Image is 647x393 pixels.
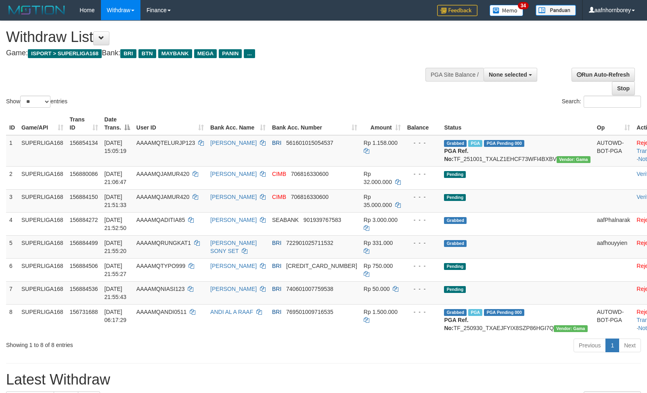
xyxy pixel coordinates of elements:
span: Rp 331.000 [364,240,393,246]
input: Search: [584,96,641,108]
span: AAAAMQJAMUR420 [136,171,189,177]
th: Bank Acc. Number: activate to sort column ascending [269,112,360,135]
td: SUPERLIGA168 [18,166,67,189]
span: PGA Pending [484,140,524,147]
span: [DATE] 21:55:27 [105,263,127,277]
span: Copy 561601015054537 to clipboard [286,140,333,146]
span: MAYBANK [158,49,192,58]
div: - - - [407,308,438,316]
th: Balance [404,112,441,135]
span: Vendor URL: https://trx31.1velocity.biz [557,156,590,163]
select: Showentries [20,96,50,108]
span: Rp 32.000.000 [364,171,392,185]
td: 7 [6,281,18,304]
td: SUPERLIGA168 [18,235,67,258]
th: Op: activate to sort column ascending [594,112,634,135]
img: panduan.png [536,5,576,16]
span: PANIN [219,49,242,58]
div: Showing 1 to 8 of 8 entries [6,338,264,349]
span: [DATE] 15:05:19 [105,140,127,154]
h1: Withdraw List [6,29,423,45]
span: Pending [444,194,466,201]
span: BRI [272,263,281,269]
a: [PERSON_NAME] [210,140,257,146]
a: 1 [605,339,619,352]
th: Trans ID: activate to sort column ascending [67,112,101,135]
span: PGA Pending [484,309,524,316]
span: 156880086 [70,171,98,177]
td: AUTOWD-BOT-PGA [594,304,634,335]
th: Status [441,112,593,135]
a: [PERSON_NAME] [210,171,257,177]
span: [DATE] 21:52:50 [105,217,127,231]
td: SUPERLIGA168 [18,281,67,304]
span: Copy 706816330600 to clipboard [291,194,329,200]
th: Amount: activate to sort column ascending [360,112,404,135]
a: Run Auto-Refresh [572,68,635,82]
a: ANDI AL A RAAF [210,309,253,315]
span: Pending [444,286,466,293]
span: Rp 35.000.000 [364,194,392,208]
td: 8 [6,304,18,335]
span: 156884536 [70,286,98,292]
span: Copy 675401000773501 to clipboard [286,263,357,269]
span: AAAAMQADITIA85 [136,217,185,223]
span: Grabbed [444,240,467,247]
td: 4 [6,212,18,235]
td: AUTOWD-BOT-PGA [594,135,634,167]
td: SUPERLIGA168 [18,135,67,167]
span: BRI [272,240,281,246]
span: Marked by aafsengchandara [468,140,482,147]
span: AAAAMQTYPO999 [136,263,185,269]
span: Rp 1.158.000 [364,140,398,146]
td: 1 [6,135,18,167]
th: ID [6,112,18,135]
div: - - - [407,139,438,147]
span: 156884150 [70,194,98,200]
span: Copy 901939767583 to clipboard [304,217,341,223]
span: [DATE] 21:06:47 [105,171,127,185]
img: Button%20Memo.svg [490,5,523,16]
span: BTN [138,49,156,58]
td: SUPERLIGA168 [18,258,67,281]
span: None selected [489,71,527,78]
td: 3 [6,189,18,212]
span: BRI [272,140,281,146]
span: AAAAMQJAMUR420 [136,194,189,200]
span: MEGA [194,49,217,58]
a: [PERSON_NAME] [210,194,257,200]
label: Search: [562,96,641,108]
td: SUPERLIGA168 [18,189,67,212]
span: Copy 740601007759538 to clipboard [286,286,333,292]
div: - - - [407,239,438,247]
div: - - - [407,170,438,178]
td: SUPERLIGA168 [18,212,67,235]
span: 34 [518,2,529,9]
span: 156731688 [70,309,98,315]
span: CIMB [272,171,286,177]
span: [DATE] 21:55:20 [105,240,127,254]
div: - - - [407,262,438,270]
a: Next [619,339,641,352]
div: - - - [407,193,438,201]
th: Bank Acc. Name: activate to sort column ascending [207,112,269,135]
span: 156884499 [70,240,98,246]
span: Pending [444,171,466,178]
span: SEABANK [272,217,299,223]
th: Game/API: activate to sort column ascending [18,112,67,135]
span: Rp 3.000.000 [364,217,398,223]
img: MOTION_logo.png [6,4,67,16]
span: Rp 750.000 [364,263,393,269]
span: [DATE] 21:51:33 [105,194,127,208]
span: AAAAMQTELURJP123 [136,140,195,146]
b: PGA Ref. No: [444,148,468,162]
img: Feedback.jpg [437,5,477,16]
td: aafPhalnarak [594,212,634,235]
label: Show entries [6,96,67,108]
span: [DATE] 06:17:29 [105,309,127,323]
a: [PERSON_NAME] SONY SET [210,240,257,254]
span: BRI [120,49,136,58]
td: 6 [6,258,18,281]
span: ... [244,49,255,58]
b: PGA Ref. No: [444,317,468,331]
